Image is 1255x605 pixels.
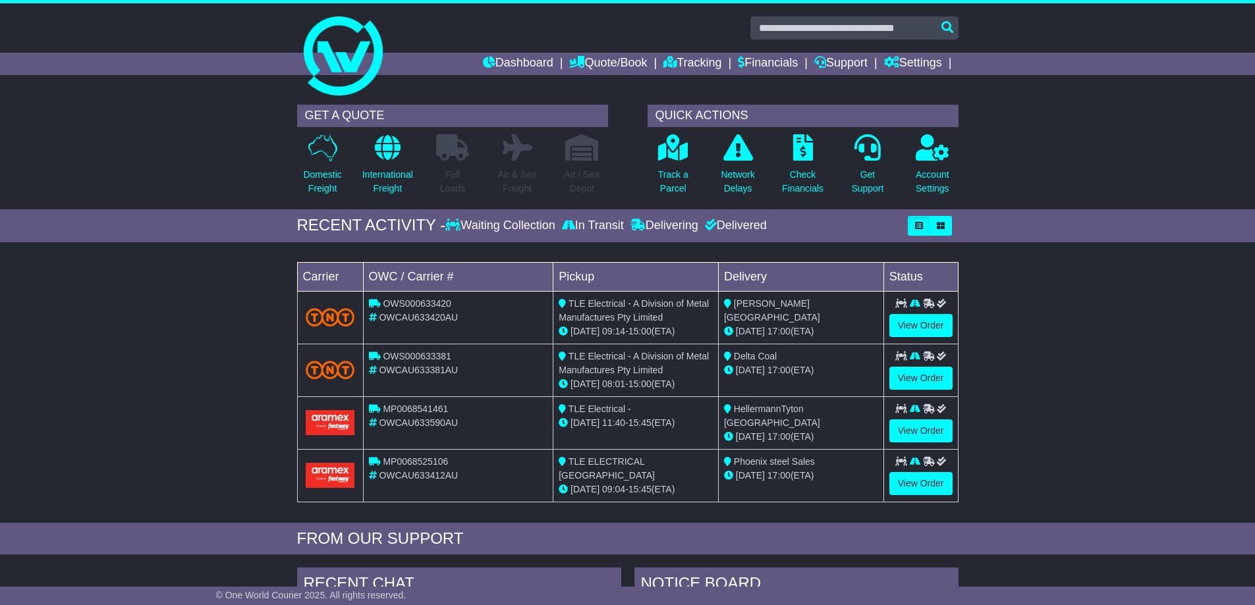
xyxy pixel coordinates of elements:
[628,379,652,389] span: 15:00
[303,168,341,196] p: Domestic Freight
[436,168,469,196] p: Full Loads
[571,417,600,428] span: [DATE]
[889,314,953,337] a: View Order
[383,351,451,361] span: OWS000633381
[767,431,791,442] span: 17:00
[383,456,448,467] span: MP0068525106
[734,351,777,361] span: Delta Coal
[602,484,625,494] span: 09:04
[767,326,791,336] span: 17:00
[602,326,625,336] span: 09:14
[559,219,627,233] div: In Transit
[559,483,713,496] div: - (ETA)
[297,567,621,603] div: RECENT CHAT
[306,361,355,379] img: TNT_Domestic.png
[724,363,878,377] div: (ETA)
[302,134,342,203] a: DomesticFreight
[915,134,950,203] a: AccountSettings
[571,326,600,336] span: [DATE]
[724,469,878,483] div: (ETA)
[916,168,949,196] p: Account Settings
[306,308,355,326] img: TNT_Domestic.png
[814,53,868,75] a: Support
[736,431,765,442] span: [DATE]
[658,168,688,196] p: Track a Parcel
[634,567,959,603] div: NOTICE BOARD
[306,463,355,487] img: Aramex.png
[884,53,942,75] a: Settings
[559,456,655,481] span: TLE ELECTRICAL [GEOGRAPHIC_DATA]
[379,470,458,481] span: OWCAU633412AU
[724,298,820,323] span: [PERSON_NAME] [GEOGRAPHIC_DATA]
[559,416,713,430] div: - (ETA)
[571,484,600,494] span: [DATE]
[363,262,553,291] td: OWC / Carrier #
[851,134,884,203] a: GetSupport
[628,326,652,336] span: 15:00
[498,168,537,196] p: Air & Sea Freight
[721,168,754,196] p: Network Delays
[889,419,953,442] a: View Order
[628,484,652,494] span: 15:45
[628,417,652,428] span: 15:45
[569,404,631,414] span: TLE Electrical -
[383,298,451,309] span: OWS000633420
[602,379,625,389] span: 08:01
[657,134,689,203] a: Track aParcel
[602,417,625,428] span: 11:40
[379,365,458,375] span: OWCAU633381AU
[720,134,755,203] a: NetworkDelays
[445,219,558,233] div: Waiting Collection
[851,168,883,196] p: Get Support
[767,470,791,481] span: 17:00
[483,53,553,75] a: Dashboard
[736,365,765,375] span: [DATE]
[297,216,446,235] div: RECENT ACTIVITY -
[736,326,765,336] span: [DATE]
[738,53,798,75] a: Financials
[379,312,458,323] span: OWCAU633420AU
[736,470,765,481] span: [DATE]
[781,134,824,203] a: CheckFinancials
[767,365,791,375] span: 17:00
[565,168,600,196] p: Air / Sea Depot
[297,529,959,548] div: FROM OUR SUPPORT
[216,590,406,600] span: © One World Courier 2025. All rights reserved.
[379,417,458,428] span: OWCAU633590AU
[569,53,647,75] a: Quote/Book
[724,404,820,428] span: HellermannTyton [GEOGRAPHIC_DATA]
[553,262,719,291] td: Pickup
[362,168,413,196] p: International Freight
[559,325,713,338] div: - (ETA)
[782,168,823,196] p: Check Financials
[718,262,883,291] td: Delivery
[724,325,878,338] div: (ETA)
[648,105,959,127] div: QUICK ACTIONS
[362,134,414,203] a: InternationalFreight
[297,105,608,127] div: GET A QUOTE
[889,472,953,495] a: View Order
[306,410,355,434] img: Aramex.png
[571,379,600,389] span: [DATE]
[383,404,448,414] span: MP0068541461
[559,298,709,323] span: TLE Electrical - A Division of Metal Manufactures Pty Limited
[297,262,363,291] td: Carrier
[663,53,721,75] a: Tracking
[889,367,953,390] a: View Order
[627,219,702,233] div: Delivering
[734,456,815,467] span: Phoenix steel Sales
[559,351,709,375] span: TLE Electrical - A Division of Metal Manufactures Pty Limited
[559,377,713,391] div: - (ETA)
[883,262,958,291] td: Status
[724,430,878,444] div: (ETA)
[702,219,767,233] div: Delivered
